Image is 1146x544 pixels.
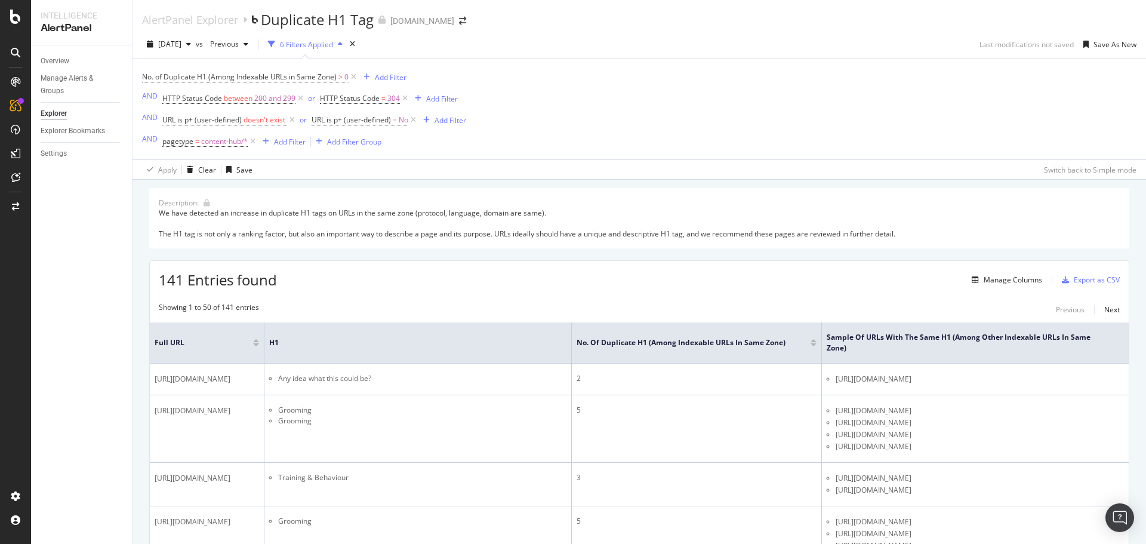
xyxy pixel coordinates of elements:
button: Export as CSV [1057,271,1120,290]
button: 6 Filters Applied [263,35,347,54]
span: [URL][DOMAIN_NAME] [836,429,911,441]
div: Intelligence [41,10,122,21]
div: Showing 1 to 50 of 141 entries [159,302,259,316]
span: 304 [387,90,400,107]
div: Overview [41,55,69,67]
span: [URL][DOMAIN_NAME] [836,417,911,429]
span: = [393,115,397,125]
span: [URL][DOMAIN_NAME] [155,472,230,484]
div: Apply [158,165,177,175]
span: vs [196,39,205,49]
div: times [347,38,358,50]
div: Add Filter Group [327,137,381,147]
span: doesn't exist [244,115,285,125]
div: 5 [577,405,817,416]
span: No. of Duplicate H1 (Among Indexable URLs in Same Zone) [142,72,337,82]
button: Add Filter [359,70,406,84]
a: Explorer [41,107,124,120]
span: [URL][DOMAIN_NAME] [836,528,911,540]
span: URL is p+ (user-defined) [162,115,242,125]
div: Add Filter [375,72,406,82]
button: or [300,114,307,125]
button: Add Filter [418,113,466,127]
div: Add Filter [426,94,458,104]
span: HTTP Status Code [162,93,222,103]
li: Training & Behaviour [278,472,566,483]
div: 6 Filters Applied [280,39,333,50]
button: AND [142,112,158,123]
span: [URL][DOMAIN_NAME] [836,405,911,417]
div: AND [142,91,158,101]
div: Add Filter [274,137,306,147]
div: or [308,93,315,103]
div: Duplicate H1 Tag [261,10,374,30]
span: 0 [344,69,349,85]
li: Any idea what this could be? [278,373,566,384]
span: pagetype [162,136,193,146]
span: No. of Duplicate H1 (Among Indexable URLs in Same Zone) [577,337,793,348]
div: Settings [41,147,67,160]
li: Grooming [278,405,566,416]
button: Next [1104,302,1120,316]
span: = [381,93,386,103]
div: 3 [577,472,817,483]
span: [URL][DOMAIN_NAME] [836,441,911,453]
button: Apply [142,160,177,179]
button: Previous [205,35,253,54]
div: AND [142,112,158,122]
div: AND [142,134,158,144]
button: AND [142,90,158,102]
span: HTTP Status Code [320,93,380,103]
a: Overview [41,55,124,67]
button: Switch back to Simple mode [1039,160,1136,179]
button: Save As New [1079,35,1136,54]
button: [DATE] [142,35,196,54]
div: 2 [577,373,817,384]
div: AlertPanel [41,21,122,35]
div: [DOMAIN_NAME] [390,15,454,27]
div: Last modifications not saved [979,39,1074,50]
a: AlertPanel Explorer [142,13,238,26]
div: Save As New [1093,39,1136,50]
span: content-hub/* [201,133,248,150]
div: We have detected an increase in duplicate H1 tags on URLs in the same zone (protocol, language, d... [159,208,1120,238]
button: Manage Columns [967,273,1042,287]
span: [URL][DOMAIN_NAME] [836,373,911,385]
span: 141 Entries found [159,270,277,290]
span: [URL][DOMAIN_NAME] [836,484,911,496]
button: Add Filter [410,91,458,106]
span: between [224,93,252,103]
a: Settings [41,147,124,160]
span: [URL][DOMAIN_NAME] [155,373,230,385]
span: [URL][DOMAIN_NAME] [155,516,230,528]
div: or [300,115,307,125]
li: Grooming [278,516,566,527]
span: URL is p+ (user-defined) [312,115,391,125]
div: Add Filter [435,115,466,125]
span: 2025 Aug. 18th [158,39,181,49]
div: Explorer Bookmarks [41,125,105,137]
button: Save [221,160,252,179]
li: Grooming [278,416,566,426]
span: > [338,72,343,82]
div: Next [1104,305,1120,315]
div: Export as CSV [1074,275,1120,285]
div: Description: [159,198,199,208]
div: Switch back to Simple mode [1044,165,1136,175]
button: Add Filter Group [311,134,381,149]
span: Previous [205,39,239,49]
span: [URL][DOMAIN_NAME] [155,405,230,417]
a: Manage Alerts & Groups [41,72,124,97]
span: Full URL [155,337,235,348]
div: arrow-right-arrow-left [459,17,466,25]
button: Add Filter [258,134,306,149]
span: [URL][DOMAIN_NAME] [836,516,911,528]
button: Clear [182,160,216,179]
div: Clear [198,165,216,175]
span: = [195,136,199,146]
span: [URL][DOMAIN_NAME] [836,472,911,484]
div: Open Intercom Messenger [1105,503,1134,532]
div: Explorer [41,107,67,120]
span: 200 and 299 [254,90,295,107]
